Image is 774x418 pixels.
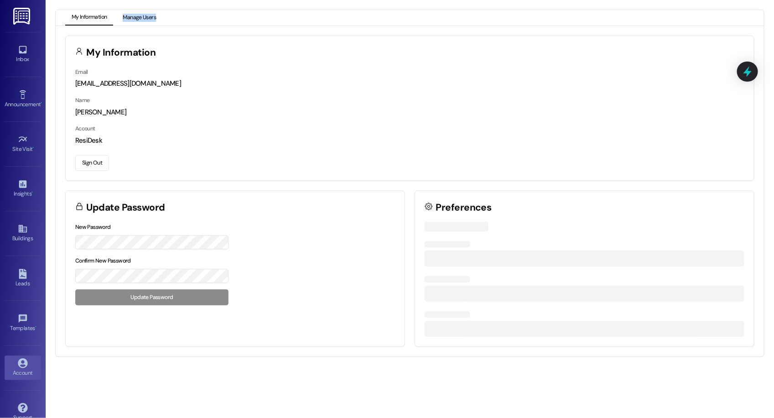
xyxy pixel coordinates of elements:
button: My Information [65,10,113,26]
label: Name [75,97,90,104]
div: [PERSON_NAME] [75,108,744,117]
label: New Password [75,223,111,231]
h3: Update Password [87,203,165,212]
button: Sign Out [75,155,109,171]
span: • [35,324,36,330]
a: Account [5,356,41,380]
a: Buildings [5,221,41,246]
span: • [41,100,42,106]
span: • [33,144,34,151]
a: Site Visit • [5,132,41,156]
label: Account [75,125,95,132]
a: Leads [5,266,41,291]
h3: Preferences [436,203,492,212]
img: ResiDesk Logo [13,8,32,25]
a: Insights • [5,176,41,201]
label: Email [75,68,88,76]
div: [EMAIL_ADDRESS][DOMAIN_NAME] [75,79,744,88]
label: Confirm New Password [75,257,131,264]
span: • [31,189,33,196]
h3: My Information [87,48,156,57]
button: Manage Users [116,10,162,26]
a: Templates • [5,311,41,335]
a: Inbox [5,42,41,67]
div: ResiDesk [75,136,744,145]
